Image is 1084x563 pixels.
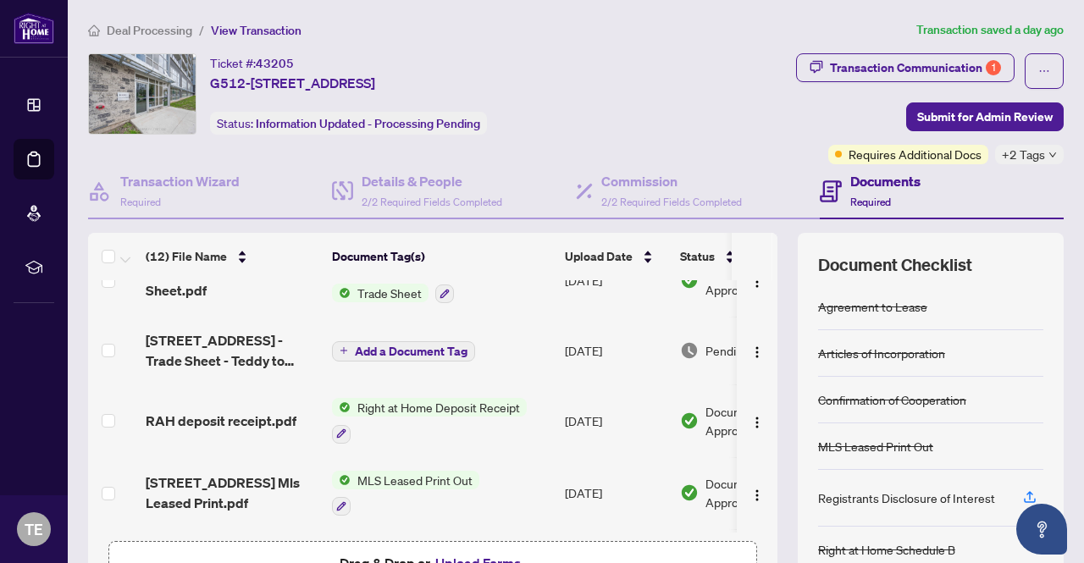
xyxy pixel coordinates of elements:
span: 2/2 Required Fields Completed [362,196,502,208]
span: Trade Sheet [351,284,429,302]
span: plus [340,346,348,355]
span: Document Approved [705,474,810,511]
article: Transaction saved a day ago [916,20,1064,40]
img: Status Icon [332,398,351,417]
img: Document Status [680,341,699,360]
button: Open asap [1016,504,1067,555]
span: [STREET_ADDRESS] - Trade Sheet - Teddy to Review.pdf [146,330,318,371]
span: TE [25,517,43,541]
div: Right at Home Schedule B [818,540,955,559]
span: 2/2 Required Fields Completed [601,196,742,208]
div: Ticket #: [210,53,294,73]
div: Transaction Communication [830,54,1001,81]
button: Transaction Communication1 [796,53,1015,82]
span: 43205 [256,56,294,71]
span: RAH deposit receipt.pdf [146,411,296,431]
button: Status IconRight at Home Deposit Receipt [332,398,527,444]
img: Status Icon [332,284,351,302]
div: Articles of Incorporation [818,344,945,362]
img: IMG-X12156763_1.jpg [89,54,196,134]
button: Status IconSigned CopyStatus IconTrade Sheet [332,257,454,303]
span: Required [120,196,161,208]
th: Status [673,233,817,280]
span: [STREET_ADDRESS] Mls Leased Print.pdf [146,472,318,513]
span: Deal Processing [107,23,192,38]
span: +2 Tags [1002,145,1045,164]
span: Required [850,196,891,208]
span: Submit for Admin Review [917,103,1053,130]
img: Logo [750,416,764,429]
span: Information Updated - Processing Pending [256,116,480,131]
td: [DATE] [558,244,673,317]
td: [DATE] [558,384,673,457]
img: Document Status [680,483,699,502]
img: Logo [750,275,764,289]
h4: Commission [601,171,742,191]
div: 1 [986,60,1001,75]
button: Logo [744,337,771,364]
span: View Transaction [211,23,301,38]
span: ellipsis [1038,65,1050,77]
th: Upload Date [558,233,673,280]
button: Status IconMLS Leased Print Out [332,471,479,516]
div: Registrants Disclosure of Interest [818,488,995,507]
img: Document Status [680,271,699,290]
h4: Details & People [362,171,502,191]
span: Document Checklist [818,253,972,277]
span: (12) File Name [146,247,227,266]
li: / [199,20,204,40]
span: [STREET_ADDRESS] Trade Sheet.pdf [146,260,318,301]
span: Upload Date [565,247,633,266]
img: Status Icon [332,471,351,489]
div: Confirmation of Cooperation [818,390,966,409]
span: Document Approved [705,402,810,439]
img: Logo [750,345,764,359]
button: Submit for Admin Review [906,102,1064,131]
th: (12) File Name [139,233,325,280]
span: Add a Document Tag [355,345,467,357]
div: Agreement to Lease [818,297,927,316]
button: Logo [744,479,771,506]
img: logo [14,13,54,44]
span: Right at Home Deposit Receipt [351,398,527,417]
img: Document Status [680,411,699,430]
span: home [88,25,100,36]
button: Logo [744,267,771,294]
div: MLS Leased Print Out [818,437,933,455]
span: Requires Additional Docs [849,145,982,163]
td: [DATE] [558,317,673,384]
button: Add a Document Tag [332,341,475,362]
span: Pending Review [705,341,790,360]
img: Logo [750,488,764,502]
span: Status [680,247,715,266]
h4: Documents [850,171,921,191]
span: MLS Leased Print Out [351,471,479,489]
td: [DATE] [558,457,673,530]
th: Document Tag(s) [325,233,558,280]
span: down [1048,151,1057,159]
h4: Transaction Wizard [120,171,240,191]
button: Logo [744,407,771,434]
span: G512-[STREET_ADDRESS] [210,73,375,93]
span: Document Approved [705,262,810,299]
div: Status: [210,112,487,135]
button: Add a Document Tag [332,339,475,362]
